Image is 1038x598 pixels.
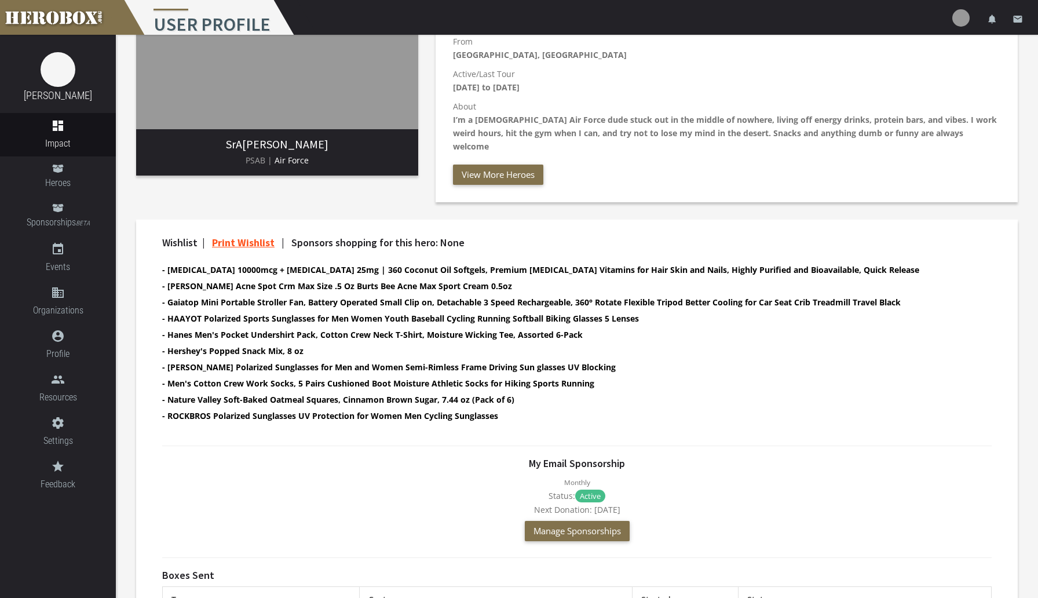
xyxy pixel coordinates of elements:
a: Print Wishlist [212,236,275,249]
i: notifications [987,14,997,24]
b: [DATE] to [DATE] [453,82,520,93]
i: email [1013,14,1023,24]
span: | [282,236,284,249]
i: dashboard [51,119,65,133]
b: I’m a [DEMOGRAPHIC_DATA] Air Force dude stuck out in the middle of nowhere, living off energy dri... [453,114,997,152]
b: - Gaiatop Mini Portable Stroller Fan, Battery Operated Small Clip on, Detachable 3 Speed Recharge... [162,297,901,308]
span: | [202,236,205,249]
button: View More Heroes [453,165,543,185]
p: About [453,100,1000,153]
b: - [MEDICAL_DATA] 10000mcg + [MEDICAL_DATA] 25mg | 360 Coconut Oil Softgels, Premium [MEDICAL_DATA... [162,264,919,275]
span: PSAB | [246,155,272,166]
li: Hershey's Popped Snack Mix, 8 oz [162,344,971,358]
a: [PERSON_NAME] [24,89,92,101]
b: - Hanes Men's Pocket Undershirt Pack, Cotton Crew Neck T-Shirt, Moisture Wicking Tee, Assorted 6-... [162,329,583,340]
small: Monthly [564,477,590,487]
b: - Men's Cotton Crew Work Socks, 5 Pairs Cushioned Boot Moisture Athletic Socks for Hiking Sports ... [162,378,594,389]
span: SrA [226,137,242,151]
span: Next Donation: [DATE] [534,504,620,515]
li: KALIYADI Polarized Sunglasses for Men and Women Semi-Rimless Frame Driving Sun glasses UV Blocking [162,360,971,374]
img: user-image [952,9,970,27]
li: HAAYOT Polarized Sports Sunglasses for Men Women Youth Baseball Cycling Running Softball Biking G... [162,312,971,325]
span: Sponsors shopping for this hero: None [291,236,465,249]
small: BETA [76,220,90,227]
b: - ROCKBROS Polarized Sunglasses UV Protection for Women Men Cycling Sunglasses [162,410,498,421]
b: [GEOGRAPHIC_DATA], [GEOGRAPHIC_DATA] [453,49,627,60]
b: - HAAYOT Polarized Sports Sunglasses for Men Women Youth Baseball Cycling Running Softball Biking... [162,313,639,324]
b: - [PERSON_NAME] Polarized Sunglasses for Men and Women Semi-Rimless Frame Driving Sun glasses UV ... [162,362,616,373]
p: Active [575,490,605,502]
h4: Boxes Sent [162,570,214,581]
div: Status: [162,489,992,503]
li: ROCKBROS Polarized Sunglasses UV Protection for Women Men Cycling Sunglasses [162,409,971,422]
button: Manage Sponsorships [525,521,630,541]
li: Men's Cotton Crew Work Socks, 5 Pairs Cushioned Boot Moisture Athletic Socks for Hiking Sports Ru... [162,377,971,390]
h4: Wishlist [162,237,971,249]
h4: My Email Sponsorship [162,458,992,469]
span: Manage Sponsorships [533,525,621,537]
img: image [41,52,75,87]
b: - Nature Valley Soft-Baked Oatmeal Squares, Cinnamon Brown Sugar, 7.44 oz (Pack of 6) [162,394,514,405]
li: Nature Valley Soft-Baked Oatmeal Squares, Cinnamon Brown Sugar, 7.44 oz (Pack of 6) [162,393,971,406]
b: - Hershey's Popped Snack Mix, 8 oz [162,345,304,356]
li: Hanes Men's Pocket Undershirt Pack, Cotton Crew Neck T-Shirt, Moisture Wicking Tee, Assorted 6-Pack [162,328,971,341]
h3: [PERSON_NAME] [145,138,409,151]
li: Biotin 10000mcg + Hyaluronic Acid 25mg | 360 Coconut Oil Softgels, Premium Biotin Vitamins for Ha... [162,263,971,276]
p: From [453,35,1000,61]
b: - [PERSON_NAME] Acne Spot Crm Max Size .5 Oz Burts Bee Acne Max Sport Cream 0.5oz [162,280,512,291]
p: Active/Last Tour [453,67,1000,94]
li: Burts Acne Spot Crm Max Size .5 Oz Burts Bee Acne Max Sport Cream 0.5oz [162,279,971,293]
li: Gaiatop Mini Portable Stroller Fan, Battery Operated Small Clip on, Detachable 3 Speed Rechargeab... [162,296,971,309]
span: Air Force [275,155,309,166]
